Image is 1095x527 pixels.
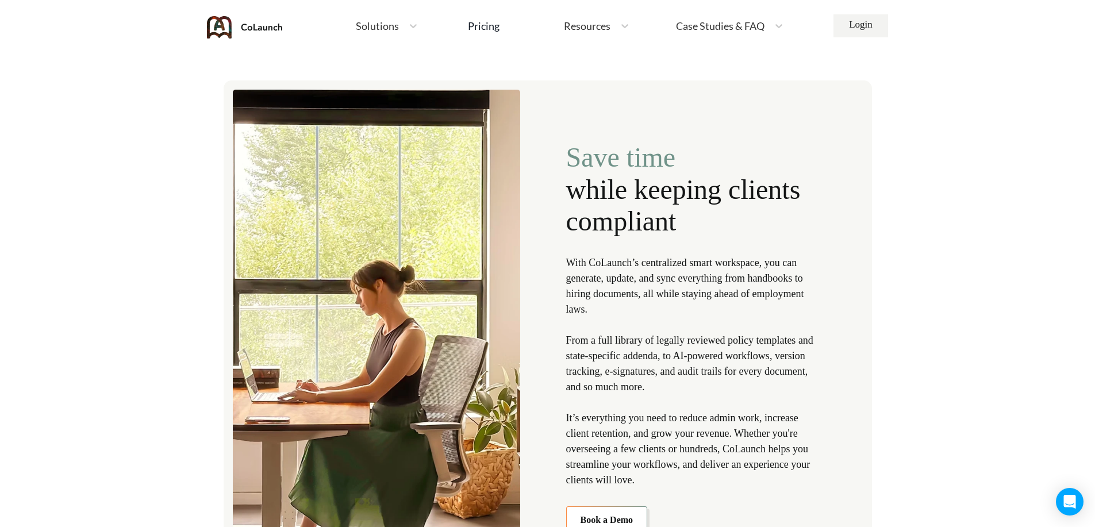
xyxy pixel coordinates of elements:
[564,21,610,31] span: Resources
[566,255,821,488] p: With CoLaunch’s centralized smart workspace, you can generate, update, and sync everything from h...
[566,174,821,237] span: while keeping clients compliant
[833,14,888,37] a: Login
[468,16,500,36] a: Pricing
[207,16,283,39] img: coLaunch
[468,21,500,31] div: Pricing
[566,141,821,173] span: Save time
[1056,488,1084,516] div: Open Intercom Messenger
[356,21,399,31] span: Solutions
[676,21,764,31] span: Case Studies & FAQ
